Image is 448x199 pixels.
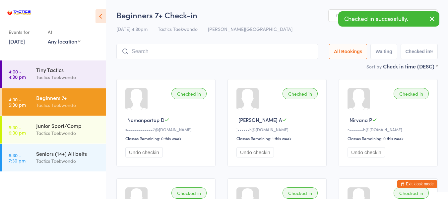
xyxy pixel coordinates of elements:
[9,152,26,163] time: 6:30 - 7:30 pm
[348,147,385,157] button: Undo checkin
[430,49,433,54] div: 9
[208,26,292,32] span: [PERSON_NAME][GEOGRAPHIC_DATA]
[350,116,372,123] span: Nirvana P
[127,116,164,123] span: Namanpartap D
[9,97,26,107] time: 4:30 - 5:30 pm
[366,63,382,70] label: Sort by
[36,94,100,101] div: Beginners 7+
[36,157,100,165] div: Tactics Taekwondo
[2,144,106,171] a: 6:30 -7:30 pmSeniors (14+) All beltsTactics Taekwondo
[236,147,274,157] button: Undo checkin
[238,116,282,123] span: [PERSON_NAME] A
[394,187,429,199] div: Checked in
[236,136,320,141] div: Classes Remaining: 1 this week
[116,9,438,20] h2: Beginners 7+ Check-in
[283,187,318,199] div: Checked in
[348,136,431,141] div: Classes Remaining: 0 this week
[348,127,431,132] div: r•••••••h@[DOMAIN_NAME]
[48,27,81,38] div: At
[394,88,429,99] div: Checked in
[401,44,438,59] button: Checked in9
[9,38,25,45] a: [DATE]
[2,60,106,88] a: 4:00 -4:30 pmTiny TacticsTactics Taekwondo
[383,62,438,70] div: Check in time (DESC)
[2,88,106,116] a: 4:30 -5:30 pmBeginners 7+Tactics Taekwondo
[171,187,207,199] div: Checked in
[125,147,163,157] button: Undo checkin
[171,88,207,99] div: Checked in
[9,69,26,79] time: 4:00 - 4:30 pm
[9,27,41,38] div: Events for
[329,44,367,59] button: All Bookings
[36,66,100,73] div: Tiny Tactics
[338,11,439,27] div: Checked in successfully.
[36,101,100,109] div: Tactics Taekwondo
[370,44,397,59] button: Waiting
[283,88,318,99] div: Checked in
[36,122,100,129] div: Junior Sport/Comp
[2,116,106,144] a: 5:30 -6:30 pmJunior Sport/CompTactics Taekwondo
[7,5,32,20] img: Tactics Taekwondo
[236,127,320,132] div: j••••••h@[DOMAIN_NAME]
[9,125,26,135] time: 5:30 - 6:30 pm
[36,150,100,157] div: Seniors (14+) All belts
[116,26,148,32] span: [DATE] 4:30pm
[48,38,81,45] div: Any location
[116,44,318,59] input: Search
[125,136,209,141] div: Classes Remaining: 0 this week
[36,129,100,137] div: Tactics Taekwondo
[158,26,198,32] span: Tactics Taekwondo
[125,127,209,132] div: s•••••••••••••7@[DOMAIN_NAME]
[36,73,100,81] div: Tactics Taekwondo
[397,180,437,188] button: Exit kiosk mode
